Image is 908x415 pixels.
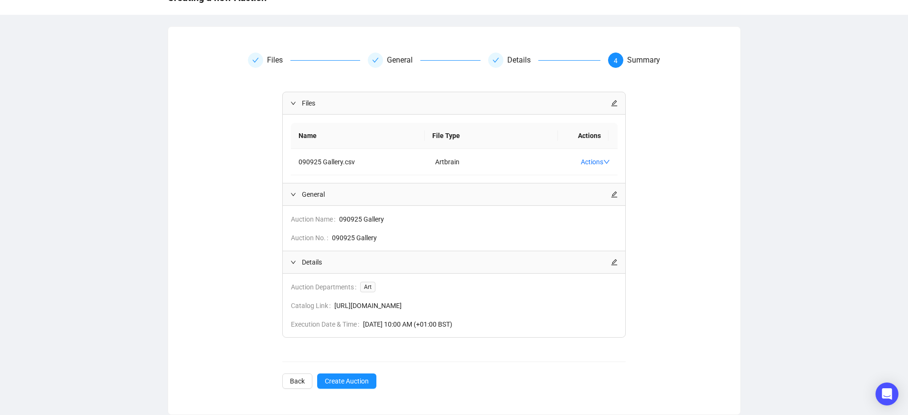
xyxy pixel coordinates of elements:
[368,53,480,68] div: General
[608,53,660,68] div: 4Summary
[488,53,600,68] div: Details
[267,53,290,68] div: Files
[291,319,363,330] span: Execution Date & Time
[611,100,618,106] span: edit
[387,53,420,68] div: General
[291,149,427,175] td: 090925 Gallery.csv
[290,376,305,386] span: Back
[302,98,611,108] span: Files
[291,233,332,243] span: Auction No.
[248,53,360,68] div: Files
[334,300,618,311] span: [URL][DOMAIN_NAME]
[302,257,611,267] span: Details
[252,57,259,64] span: check
[317,373,376,389] button: Create Auction
[283,92,625,114] div: Filesedit
[425,123,558,149] th: File Type
[611,259,618,266] span: edit
[302,189,611,200] span: General
[435,158,459,166] span: Artbrain
[290,259,296,265] span: expanded
[611,191,618,198] span: edit
[283,251,625,273] div: Detailsedit
[363,319,618,330] span: [DATE] 10:00 AM (+01:00 BST)
[325,376,369,386] span: Create Auction
[291,282,360,292] span: Auction Departments
[876,383,898,405] div: Open Intercom Messenger
[291,123,425,149] th: Name
[290,100,296,106] span: expanded
[282,373,312,389] button: Back
[339,214,618,224] span: 090925 Gallery
[614,57,618,64] span: 4
[581,158,610,166] a: Actions
[291,214,339,224] span: Auction Name
[360,282,375,292] span: Art
[332,233,618,243] span: 090925 Gallery
[492,57,499,64] span: check
[507,53,538,68] div: Details
[627,53,660,68] div: Summary
[372,57,379,64] span: check
[603,159,610,165] span: down
[290,192,296,197] span: expanded
[558,123,609,149] th: Actions
[291,300,334,311] span: Catalog Link
[283,183,625,205] div: Generaledit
